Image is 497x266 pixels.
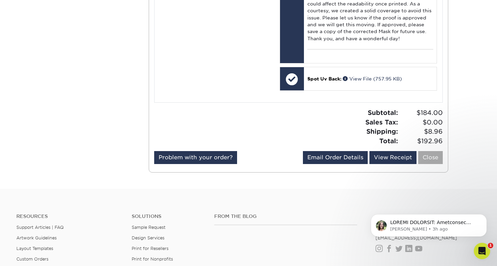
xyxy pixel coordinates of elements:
[343,76,402,82] a: View File (757.95 KB)
[369,151,416,164] a: View Receipt
[132,246,169,251] a: Print for Resellers
[16,235,57,240] a: Artwork Guidelines
[368,109,398,116] strong: Subtotal:
[132,225,165,230] a: Sample Request
[366,128,398,135] strong: Shipping:
[16,225,64,230] a: Support Articles | FAQ
[307,76,341,82] span: Spot Uv Back:
[488,243,493,248] span: 1
[154,151,237,164] a: Problem with your order?
[379,137,398,145] strong: Total:
[16,213,121,219] h4: Resources
[474,243,490,259] iframe: Intercom live chat
[400,108,443,118] span: $184.00
[132,213,204,219] h4: Solutions
[418,151,443,164] a: Close
[132,235,164,240] a: Design Services
[400,136,443,146] span: $192.96
[214,213,357,219] h4: From the Blog
[132,256,173,262] a: Print for Nonprofits
[2,245,58,264] iframe: Google Customer Reviews
[400,118,443,127] span: $0.00
[365,118,398,126] strong: Sales Tax:
[400,127,443,136] span: $8.96
[303,151,368,164] a: Email Order Details
[361,200,497,248] iframe: Intercom notifications message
